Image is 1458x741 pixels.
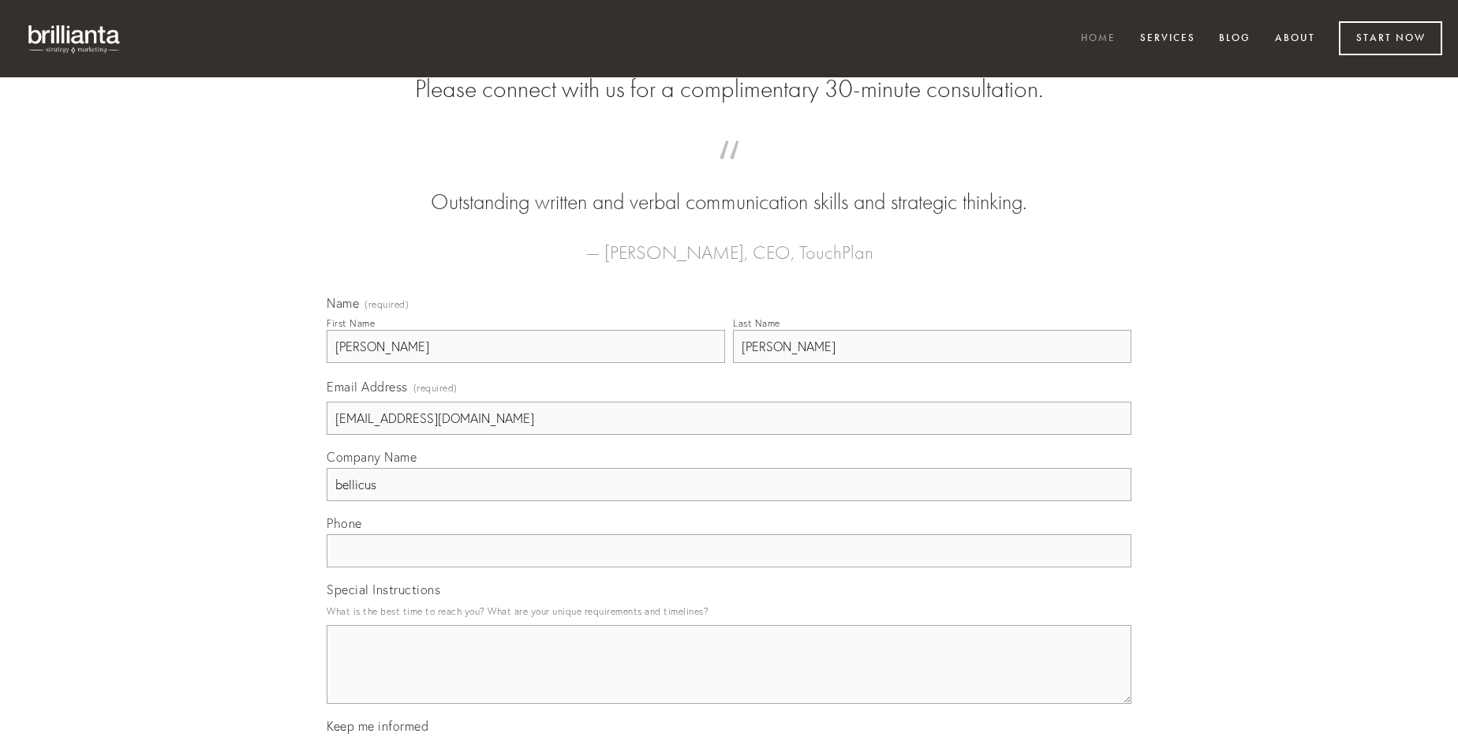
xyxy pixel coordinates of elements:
[352,156,1106,187] span: “
[352,156,1106,218] blockquote: Outstanding written and verbal communication skills and strategic thinking.
[327,295,359,311] span: Name
[733,317,780,329] div: Last Name
[1339,21,1442,55] a: Start Now
[1071,26,1126,52] a: Home
[327,74,1131,104] h2: Please connect with us for a complimentary 30-minute consultation.
[327,601,1131,622] p: What is the best time to reach you? What are your unique requirements and timelines?
[327,718,428,734] span: Keep me informed
[1265,26,1325,52] a: About
[327,449,417,465] span: Company Name
[413,377,458,399] span: (required)
[327,582,440,597] span: Special Instructions
[364,300,409,309] span: (required)
[1130,26,1206,52] a: Services
[327,317,375,329] div: First Name
[327,515,362,531] span: Phone
[352,218,1106,268] figcaption: — [PERSON_NAME], CEO, TouchPlan
[16,16,134,62] img: brillianta - research, strategy, marketing
[1209,26,1261,52] a: Blog
[327,379,408,395] span: Email Address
